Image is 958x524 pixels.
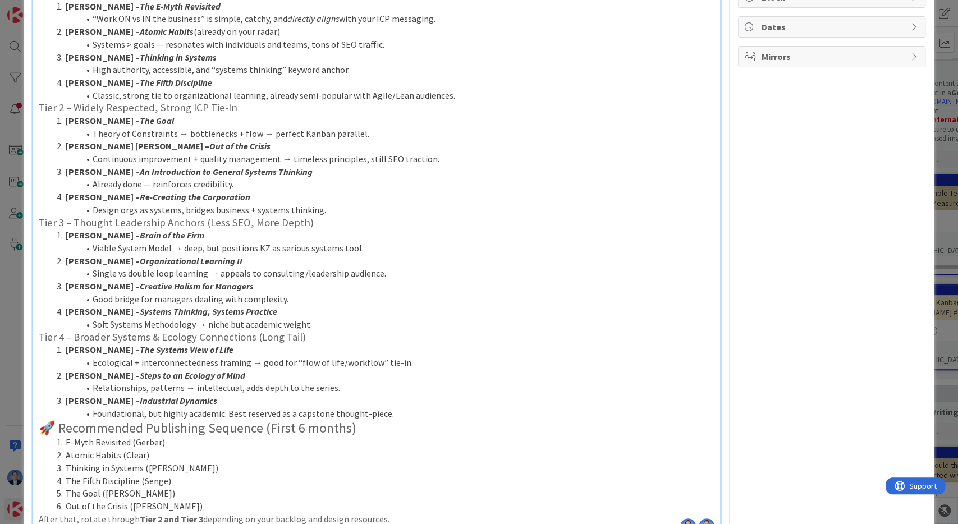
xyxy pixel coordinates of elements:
em: Re-Creating the Corporation [140,191,250,203]
li: Classic, strong tie to organizational learning, already semi-popular with Agile/Lean audiences. [52,89,715,102]
em: directly aligns [287,13,339,24]
li: Single vs double loop learning → appeals to consulting/leadership audience. [52,267,715,280]
strong: [PERSON_NAME] – [66,115,174,126]
strong: [PERSON_NAME] – [66,306,277,317]
em: Out of the Crisis [209,140,271,151]
em: Organizational Learning II [140,255,242,266]
li: Atomic Habits (Clear) [52,449,715,462]
span: Dates [761,20,905,34]
em: The Fifth Discipline [140,77,212,88]
em: Creative Holism for Managers [140,281,254,292]
em: Industrial Dynamics [140,395,217,406]
span: Support [24,2,51,15]
em: The Systems View of Life [140,344,233,355]
strong: [PERSON_NAME] – [66,166,313,177]
h3: Tier 4 – Broader Systems & Ecology Connections (Long Tail) [39,331,715,343]
strong: [PERSON_NAME] – [66,26,194,37]
em: Systems Thinking, Systems Practice [140,306,277,317]
strong: [PERSON_NAME] – [66,255,242,266]
strong: [PERSON_NAME] – [66,77,212,88]
li: Already done — reinforces credibility. [52,178,715,191]
span: Mirrors [761,50,905,63]
strong: [PERSON_NAME] [PERSON_NAME] – [66,140,271,151]
li: Foundational, but highly academic. Best reserved as a capstone thought-piece. [52,407,715,420]
strong: [PERSON_NAME] – [66,344,233,355]
li: The Goal ([PERSON_NAME]) [52,487,715,500]
h3: Tier 3 – Thought Leadership Anchors (Less SEO, More Depth) [39,217,715,229]
strong: [PERSON_NAME] – [66,281,254,292]
li: Ecological + interconnectedness framing → good for “flow of life/workflow” tie-in. [52,356,715,369]
li: The Fifth Discipline (Senge) [52,475,715,488]
strong: [PERSON_NAME] – [66,229,204,241]
li: E-Myth Revisited (Gerber) [52,436,715,449]
li: Soft Systems Methodology → niche but academic weight. [52,318,715,331]
li: Good bridge for managers dealing with complexity. [52,293,715,306]
h2: 🚀 Recommended Publishing Sequence (First 6 months) [39,420,715,436]
li: “Work ON vs IN the business” is simple, catchy, and with your ICP messaging. [52,12,715,25]
li: Relationships, patterns → intellectual, adds depth to the series. [52,381,715,394]
em: An Introduction to General Systems Thinking [140,166,313,177]
em: Brain of the Firm [140,229,204,241]
strong: [PERSON_NAME] – [66,191,250,203]
li: (already on your radar) [52,25,715,38]
em: Thinking in Systems [140,52,217,63]
li: Thinking in Systems ([PERSON_NAME]) [52,462,715,475]
strong: [PERSON_NAME] – [66,395,217,406]
em: The Goal [140,115,174,126]
li: Continuous improvement + quality management → timeless principles, still SEO traction. [52,153,715,166]
strong: [PERSON_NAME] – [66,52,217,63]
em: The E-Myth Revisited [140,1,221,12]
em: Atomic Habits [140,26,194,37]
li: Out of the Crisis ([PERSON_NAME]) [52,500,715,513]
li: Systems > goals — resonates with individuals and teams, tons of SEO traffic. [52,38,715,51]
em: Steps to an Ecology of Mind [140,370,245,381]
li: Design orgs as systems, bridges business + systems thinking. [52,204,715,217]
strong: [PERSON_NAME] – [66,1,221,12]
li: Viable System Model → deep, but positions KZ as serious systems tool. [52,242,715,255]
li: High authority, accessible, and “systems thinking” keyword anchor. [52,63,715,76]
h3: Tier 2 – Widely Respected, Strong ICP Tie-In [39,102,715,114]
li: Theory of Constraints → bottlenecks + flow → perfect Kanban parallel. [52,127,715,140]
strong: [PERSON_NAME] – [66,370,245,381]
